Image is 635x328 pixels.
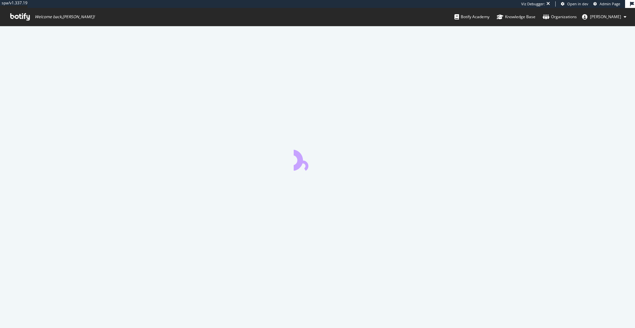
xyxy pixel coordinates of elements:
div: Viz Debugger: [521,1,545,7]
span: josselin [590,14,621,20]
button: [PERSON_NAME] [577,12,632,22]
a: Botify Academy [454,8,489,26]
a: Admin Page [593,1,620,7]
span: Open in dev [567,1,588,6]
a: Organizations [543,8,577,26]
div: Knowledge Base [497,14,535,20]
div: Botify Academy [454,14,489,20]
span: Admin Page [600,1,620,6]
div: Organizations [543,14,577,20]
a: Open in dev [561,1,588,7]
a: Knowledge Base [497,8,535,26]
span: Welcome back, [PERSON_NAME] ! [35,14,95,20]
